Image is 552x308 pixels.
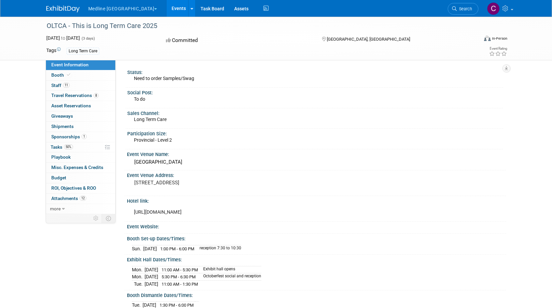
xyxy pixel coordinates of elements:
[134,180,277,186] pre: [STREET_ADDRESS]
[127,255,506,263] div: Exhibit Hall Dates/Times:
[51,175,66,180] span: Budget
[51,83,70,88] span: Staff
[145,281,158,288] td: [DATE]
[46,60,115,70] a: Event Information
[199,273,261,281] td: Octoberfest social and reception
[94,93,99,98] span: 8
[160,246,194,251] span: 1:00 PM - 6:00 PM
[46,70,115,80] a: Booth
[51,103,91,108] span: Asset Reservations
[50,206,61,211] span: more
[46,163,115,173] a: Misc. Expenses & Credits
[63,83,70,88] span: 11
[145,273,158,281] td: [DATE]
[162,267,198,272] span: 11:00 AM - 5:30 PM
[46,173,115,183] a: Budget
[162,274,196,279] span: 5:30 PM - 6:30 PM
[448,3,478,15] a: Search
[90,214,102,223] td: Personalize Event Tab Strip
[46,35,80,41] span: [DATE] [DATE]
[46,152,115,162] a: Playbook
[127,88,503,96] div: Social Post:
[46,132,115,142] a: Sponsorships1
[51,185,96,191] span: ROI, Objectives & ROO
[46,91,115,101] a: Travel Reservations8
[127,290,506,299] div: Booth Dismantle Dates/Times:
[196,245,241,252] td: reception 7:30 to 10:30
[46,142,115,152] a: Tasks50%
[46,81,115,91] a: Staff11
[46,6,80,12] img: ExhibitDay
[489,47,507,50] div: Event Rating
[51,62,89,67] span: Event Information
[134,137,172,143] span: Provincial - Level 2
[44,20,468,32] div: OLTCA - This is Long Term Care 2025
[51,72,72,78] span: Booth
[51,165,103,170] span: Misc. Expenses & Credits
[484,36,491,41] img: Format-Inperson.png
[51,144,73,150] span: Tasks
[162,282,198,287] span: 11:00 AM - 1:30 PM
[51,196,86,201] span: Attachments
[46,204,115,214] a: more
[46,111,115,121] a: Giveaways
[439,35,508,45] div: Event Format
[134,76,194,81] span: Need to order Samples/Swag
[127,108,503,117] div: Sales Channel:
[80,196,86,201] span: 12
[67,48,99,55] div: Long Term Care
[327,37,410,42] span: [GEOGRAPHIC_DATA], [GEOGRAPHIC_DATA]
[199,266,261,273] td: Exhibit hall opens
[132,273,145,281] td: Mon.
[81,36,95,41] span: (3 days)
[46,47,61,55] td: Tags
[51,124,74,129] span: Shipments
[132,266,145,273] td: Mon.
[127,149,506,158] div: Event Venue Name:
[487,2,500,15] img: Camille Ramin
[51,93,99,98] span: Travel Reservations
[457,6,472,11] span: Search
[46,122,115,132] a: Shipments
[134,96,145,102] span: To do
[143,245,157,252] td: [DATE]
[127,196,506,204] div: Hotel link:
[102,214,115,223] td: Toggle Event Tabs
[46,101,115,111] a: Asset Reservations
[82,134,87,139] span: 1
[160,303,194,308] span: 1:30 PM - 6:00 PM
[67,73,70,77] i: Booth reservation complete
[127,222,506,230] div: Event Website:
[127,234,506,242] div: Booth Set-up Dates/Times:
[129,206,432,219] div: [URL][DOMAIN_NAME]
[132,245,143,252] td: Sun.
[132,281,145,288] td: Tue.
[51,134,87,139] span: Sponsorships
[164,35,311,46] div: Committed
[51,113,73,119] span: Giveaways
[51,154,71,160] span: Playbook
[145,266,158,273] td: [DATE]
[492,36,507,41] div: In-Person
[134,117,167,122] span: Long Term Care
[46,183,115,193] a: ROI, Objectives & ROO
[64,144,73,149] span: 50%
[127,67,503,76] div: Status:
[127,129,503,137] div: Participation Size:
[127,170,506,179] div: Event Venue Address:
[60,35,66,41] span: to
[132,157,501,167] div: [GEOGRAPHIC_DATA]
[46,194,115,204] a: Attachments12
